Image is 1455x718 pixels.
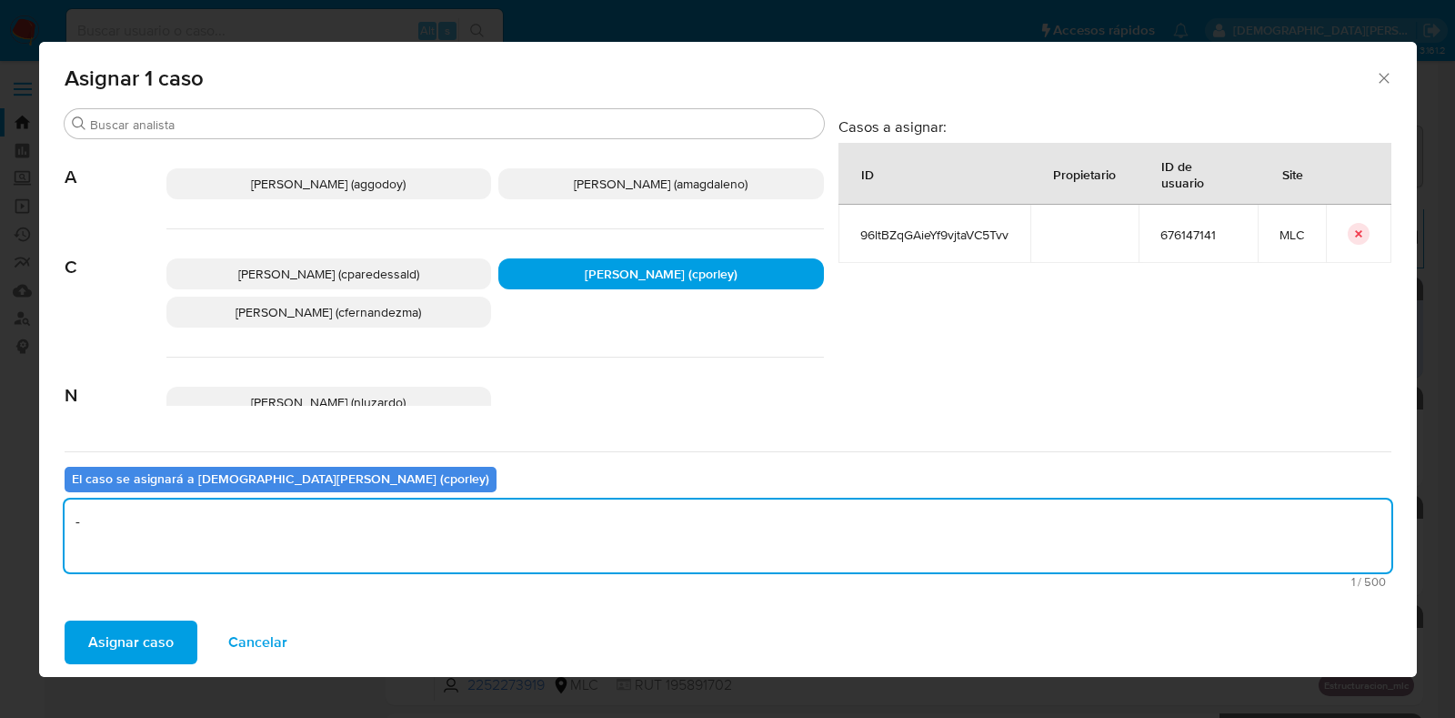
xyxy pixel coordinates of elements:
span: C [65,229,166,278]
span: 676147141 [1160,227,1236,243]
div: assign-modal [39,42,1417,677]
div: ID de usuario [1139,144,1257,204]
span: [PERSON_NAME] (cfernandezma) [236,303,421,321]
span: Asignar 1 caso [65,67,1376,89]
div: ID [839,152,896,196]
div: [PERSON_NAME] (cfernandezma) [166,297,492,328]
span: Cancelar [228,622,287,662]
div: Site [1260,152,1325,196]
span: MLC [1279,227,1304,243]
span: [PERSON_NAME] (cparedessald) [238,265,419,283]
button: Cerrar ventana [1375,69,1391,86]
span: Máximo 500 caracteres [70,576,1386,588]
button: Cancelar [205,621,311,664]
span: [PERSON_NAME] (aggodoy) [251,175,406,193]
b: El caso se asignará a [DEMOGRAPHIC_DATA][PERSON_NAME] (cporley) [72,470,489,488]
div: [PERSON_NAME] (amagdaleno) [498,168,824,199]
input: Buscar analista [90,116,817,133]
h3: Casos a asignar: [838,117,1391,136]
span: A [65,139,166,188]
div: Propietario [1031,152,1138,196]
div: [PERSON_NAME] (nluzardo) [166,387,492,418]
div: [PERSON_NAME] (aggodoy) [166,168,492,199]
span: [PERSON_NAME] (cporley) [585,265,738,283]
div: [PERSON_NAME] (cparedessald) [166,258,492,289]
button: icon-button [1348,223,1370,245]
span: [PERSON_NAME] (nluzardo) [251,393,406,411]
span: 96ltBZqGAieYf9vjtaVC5Tvv [860,227,1008,243]
div: [PERSON_NAME] (cporley) [498,258,824,289]
span: Asignar caso [88,622,174,662]
span: [PERSON_NAME] (amagdaleno) [574,175,748,193]
span: N [65,358,166,407]
textarea: - [65,500,1391,572]
button: Asignar caso [65,621,197,664]
button: Buscar [72,116,86,131]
